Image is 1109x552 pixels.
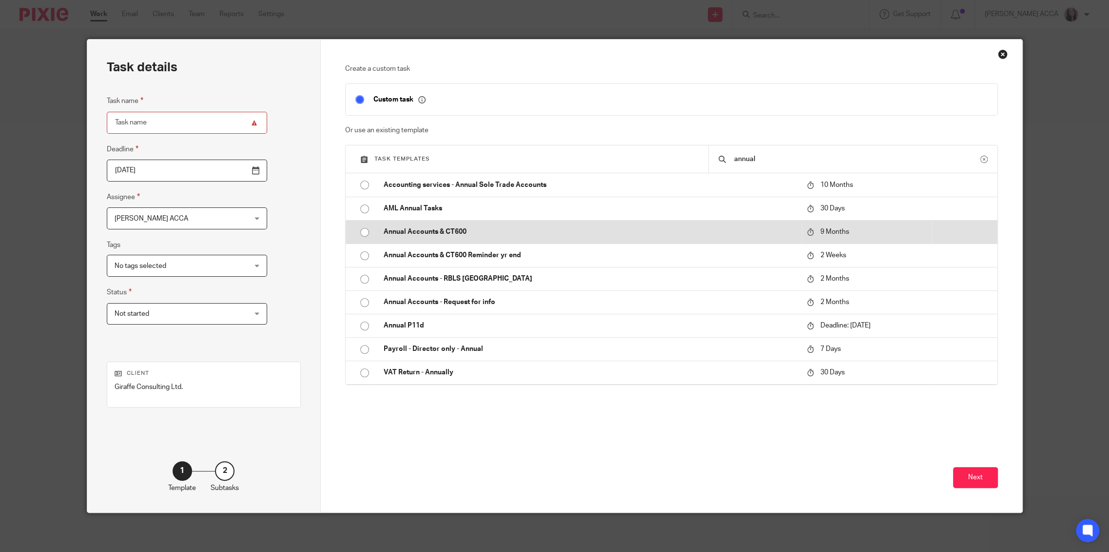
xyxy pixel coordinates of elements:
[820,322,871,329] span: Deadline: [DATE]
[215,461,234,481] div: 2
[384,227,797,237] p: Annual Accounts & CT600
[820,369,845,376] span: 30 Days
[384,297,797,307] p: Annual Accounts - Request for info
[107,191,140,203] label: Assignee
[107,59,177,76] h2: Task details
[115,263,166,269] span: No tags selected
[107,95,143,106] label: Task name
[820,205,845,212] span: 30 Days
[173,461,192,481] div: 1
[384,321,797,330] p: Annual P11d
[345,125,998,135] p: Or use an existing template
[115,310,149,317] span: Not started
[115,215,188,222] span: [PERSON_NAME] ACCA
[820,252,846,259] span: 2 Weeks
[115,369,293,377] p: Client
[953,467,998,488] button: Next
[820,182,853,188] span: 10 Months
[211,483,239,493] p: Subtasks
[998,49,1008,59] div: Close this dialog window
[384,368,797,377] p: VAT Return - Annually
[384,204,797,213] p: AML Annual Tasks
[374,156,430,162] span: Task templates
[107,286,132,298] label: Status
[115,382,293,392] p: Giraffe Consulting Ltd.
[107,240,120,250] label: Tags
[733,154,980,164] input: Search...
[384,250,797,260] p: Annual Accounts & CT600 Reminder yr end
[820,228,849,235] span: 9 Months
[107,143,138,155] label: Deadline
[107,160,267,182] input: Pick a date
[820,346,841,352] span: 7 Days
[345,64,998,74] p: Create a custom task
[384,344,797,354] p: Payroll - Director only - Annual
[168,483,196,493] p: Template
[107,112,267,134] input: Task name
[384,274,797,284] p: Annual Accounts - RBLS [GEOGRAPHIC_DATA]
[820,275,849,282] span: 2 Months
[373,95,426,104] p: Custom task
[820,299,849,306] span: 2 Months
[384,180,797,190] p: Accounting services - Annual Sole Trade Accounts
